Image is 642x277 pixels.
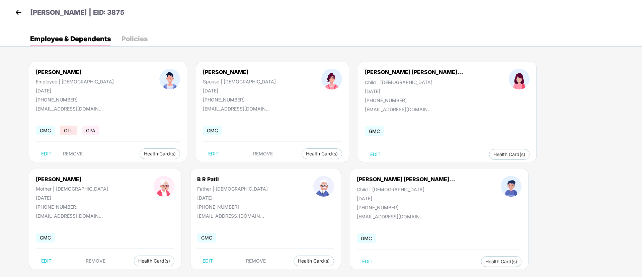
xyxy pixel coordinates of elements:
[36,69,114,75] div: [PERSON_NAME]
[159,69,180,89] img: profileImage
[203,88,276,93] div: [DATE]
[36,126,55,135] span: GMC
[302,148,342,159] button: Health Card(s)
[489,149,530,160] button: Health Card(s)
[197,176,268,183] div: B R Patil
[365,69,463,75] div: [PERSON_NAME] [PERSON_NAME]...
[197,256,218,266] button: EDIT
[365,97,463,103] div: [PHONE_NUMBER]
[80,256,111,266] button: REMOVE
[122,36,148,42] div: Policies
[138,259,170,263] span: Health Card(s)
[509,69,530,89] img: profileImage
[365,79,463,85] div: Child | [DEMOGRAPHIC_DATA]
[203,106,270,112] div: [EMAIL_ADDRESS][DOMAIN_NAME]
[248,148,278,159] button: REMOVE
[86,258,105,264] span: REMOVE
[298,259,330,263] span: Health Card(s)
[203,79,276,84] div: Spouse | [DEMOGRAPHIC_DATA]
[357,214,424,219] div: [EMAIL_ADDRESS][DOMAIN_NAME]
[82,126,99,135] span: GPA
[365,149,386,160] button: EDIT
[36,148,57,159] button: EDIT
[362,259,373,264] span: EDIT
[197,195,268,201] div: [DATE]
[208,151,219,156] span: EDIT
[197,213,264,219] div: [EMAIL_ADDRESS][DOMAIN_NAME]
[36,79,114,84] div: Employee | [DEMOGRAPHIC_DATA]
[36,213,103,219] div: [EMAIL_ADDRESS][DOMAIN_NAME]
[58,148,88,159] button: REMOVE
[41,258,52,264] span: EDIT
[203,69,276,75] div: [PERSON_NAME]
[203,97,276,102] div: [PHONE_NUMBER]
[357,176,455,183] div: [PERSON_NAME] [PERSON_NAME]...
[203,148,224,159] button: EDIT
[203,126,222,135] span: GMC
[253,151,273,156] span: REMOVE
[313,176,334,197] img: profileImage
[36,233,55,243] span: GMC
[357,205,455,210] div: [PHONE_NUMBER]
[485,260,517,263] span: Health Card(s)
[60,126,77,135] span: GTL
[140,148,180,159] button: Health Card(s)
[481,256,521,267] button: Health Card(s)
[63,151,83,156] span: REMOVE
[30,7,125,18] p: [PERSON_NAME] | EID: 3875
[36,88,114,93] div: [DATE]
[501,176,521,197] img: profileImage
[321,69,342,89] img: profileImage
[370,152,381,157] span: EDIT
[154,176,174,197] img: profileImage
[36,256,57,266] button: EDIT
[357,196,455,201] div: [DATE]
[241,256,271,266] button: REMOVE
[41,151,52,156] span: EDIT
[134,256,174,266] button: Health Card(s)
[246,258,266,264] span: REMOVE
[357,187,455,192] div: Child | [DEMOGRAPHIC_DATA]
[197,233,216,243] span: GMC
[197,204,268,210] div: [PHONE_NUMBER]
[36,176,108,183] div: [PERSON_NAME]
[357,233,376,243] span: GMC
[357,256,378,267] button: EDIT
[36,204,108,210] div: [PHONE_NUMBER]
[365,107,432,112] div: [EMAIL_ADDRESS][DOMAIN_NAME]
[36,106,103,112] div: [EMAIL_ADDRESS][DOMAIN_NAME]
[36,186,108,192] div: Mother | [DEMOGRAPHIC_DATA]
[36,195,108,201] div: [DATE]
[294,256,334,266] button: Health Card(s)
[493,153,525,156] span: Health Card(s)
[365,88,463,94] div: [DATE]
[30,36,111,42] div: Employee & Dependents
[13,7,23,17] img: back
[36,97,114,102] div: [PHONE_NUMBER]
[365,126,384,136] span: GMC
[144,152,176,155] span: Health Card(s)
[197,186,268,192] div: Father | [DEMOGRAPHIC_DATA]
[203,258,213,264] span: EDIT
[306,152,338,155] span: Health Card(s)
